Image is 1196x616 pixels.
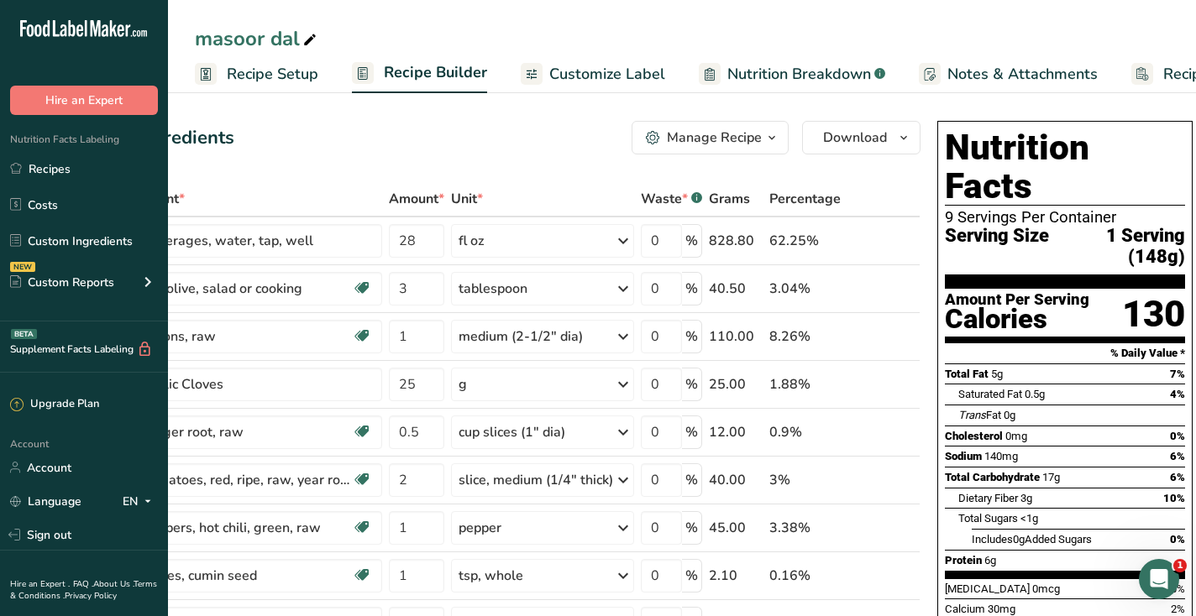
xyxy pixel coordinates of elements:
a: Terms & Conditions . [10,578,157,602]
div: 40.00 [709,470,763,490]
div: 40.50 [709,279,763,299]
div: 62.25% [769,231,841,251]
div: g [459,374,467,394]
span: Includes Added Sugars [972,533,1092,546]
span: Saturated Fat [958,388,1022,400]
div: 130 [1122,292,1185,337]
div: Waste [641,189,702,209]
div: Amount Per Serving [945,292,1089,308]
span: Amount [389,189,444,209]
a: Recipe Setup [195,55,318,93]
span: [MEDICAL_DATA] [945,582,1030,595]
a: Notes & Attachments [919,55,1098,93]
span: 7% [1170,368,1185,380]
button: Hire an Expert [10,86,158,115]
div: pepper [459,518,501,538]
span: Recipe Setup [227,63,318,86]
div: masoor dal [195,23,320,54]
span: 3g [1020,492,1032,504]
div: Beverages, water, tap, well [142,231,352,251]
span: Calcium [945,603,985,615]
button: Download [802,121,921,154]
a: About Us . [93,578,134,590]
span: 140mg [984,450,1018,462]
div: 1.88% [769,374,841,394]
div: tablespoon [459,279,527,299]
a: Nutrition Breakdown [699,55,885,93]
div: 12.00 [709,422,763,442]
span: 6g [984,554,996,566]
span: 30mg [988,603,1015,615]
section: % Daily Value * [945,343,1185,363]
span: <1g [1020,512,1038,525]
span: 6% [1170,471,1185,483]
span: Grams [709,189,750,209]
span: Dietary Fiber [958,492,1018,504]
button: Manage Recipe [632,121,789,154]
div: fl oz [459,231,484,251]
h1: Nutrition Facts [945,128,1185,206]
a: Hire an Expert . [10,578,70,590]
span: Percentage [769,189,841,209]
div: Calories [945,307,1089,331]
div: NEW [10,262,35,272]
span: 6% [1170,450,1185,462]
div: Garlic Cloves [142,374,352,394]
div: Ginger root, raw [142,422,352,442]
a: Privacy Policy [65,590,117,602]
div: cup slices (1" dia) [459,422,565,442]
span: Unit [451,189,483,209]
a: Recipe Builder [352,54,487,94]
div: 2.10 [709,566,763,586]
div: 3% [769,470,841,490]
a: FAQ . [73,578,93,590]
div: medium (2-1/2" dia) [459,326,583,347]
i: Trans [958,409,986,421]
div: Manage Recipe [667,128,762,148]
span: Total Sugars [958,512,1018,525]
div: 3.04% [769,279,841,299]
span: 0mcg [1032,582,1060,595]
div: 110.00 [709,326,763,347]
a: Language [10,487,81,516]
div: 45.00 [709,518,763,538]
span: 4% [1170,388,1185,400]
span: Nutrition Breakdown [727,63,871,86]
span: 2% [1171,603,1185,615]
div: Custom Reports [10,274,114,291]
div: Oil, olive, salad or cooking [142,279,352,299]
div: Onions, raw [142,326,352,347]
span: 5g [991,368,1003,380]
div: Upgrade Plan [10,396,99,413]
span: Total Carbohydrate [945,471,1040,483]
span: Recipe Builder [384,61,487,84]
span: Sodium [945,450,982,462]
div: 9 Servings Per Container [945,209,1185,226]
iframe: Intercom live chat [1139,559,1179,599]
span: 0.5g [1025,388,1045,400]
div: BETA [11,329,37,339]
div: slice, medium (1/4" thick) [459,470,613,490]
span: 0g [1013,533,1025,546]
div: Tomatoes, red, ripe, raw, year round average [142,470,352,490]
span: Download [823,128,887,148]
div: tsp, whole [459,566,523,586]
span: 17g [1042,471,1060,483]
span: Serving Size [945,226,1049,267]
span: 0g [1004,409,1015,421]
span: Cholesterol [945,430,1003,442]
span: 1 Serving (148g) [1049,226,1185,267]
span: 0% [1170,430,1185,442]
div: 828.80 [709,231,763,251]
span: Notes & Attachments [947,63,1098,86]
div: 25.00 [709,374,763,394]
span: 10% [1163,492,1185,504]
span: Fat [958,409,1001,421]
div: 8.26% [769,326,841,347]
div: 0.16% [769,566,841,586]
div: 0.9% [769,422,841,442]
span: Protein [945,554,982,566]
span: 1 [1173,559,1187,572]
span: Total Fat [945,368,989,380]
div: Spices, cumin seed [142,566,352,586]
